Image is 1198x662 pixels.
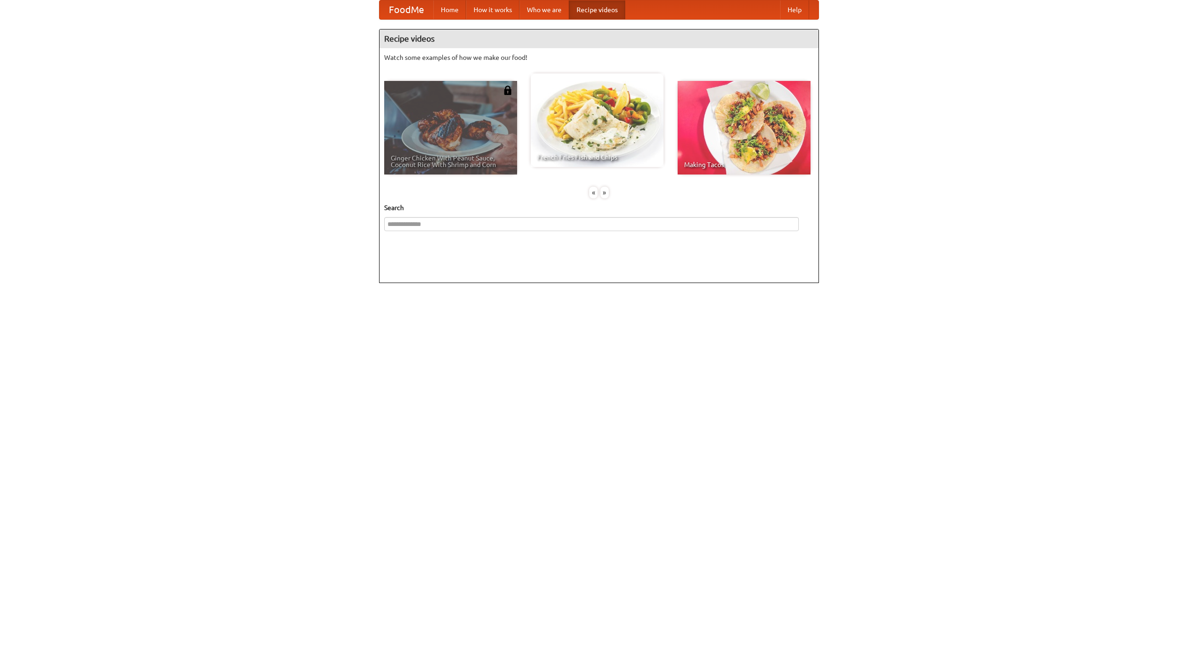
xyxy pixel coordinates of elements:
a: How it works [466,0,519,19]
h4: Recipe videos [380,29,818,48]
a: Help [780,0,809,19]
img: 483408.png [503,86,512,95]
div: » [600,187,609,198]
a: Recipe videos [569,0,625,19]
a: French Fries Fish and Chips [531,73,664,167]
a: FoodMe [380,0,433,19]
span: French Fries Fish and Chips [537,154,657,160]
a: Home [433,0,466,19]
a: Making Tacos [678,81,811,175]
div: « [589,187,598,198]
a: Who we are [519,0,569,19]
p: Watch some examples of how we make our food! [384,53,814,62]
span: Making Tacos [684,161,804,168]
h5: Search [384,203,814,212]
